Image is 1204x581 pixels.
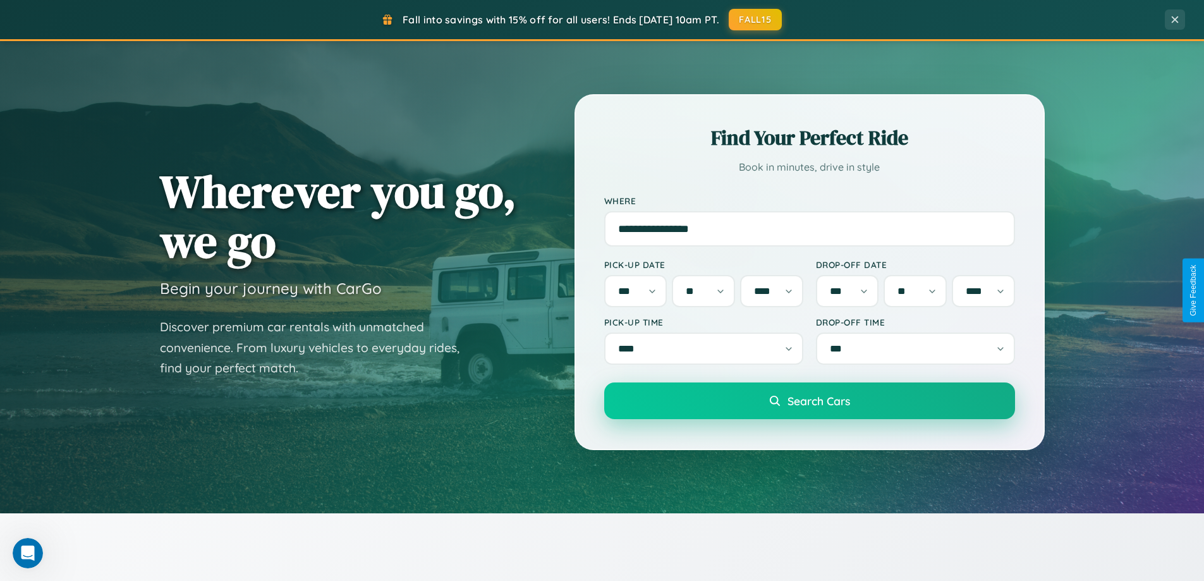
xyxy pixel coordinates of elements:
label: Drop-off Time [816,317,1015,327]
button: Search Cars [604,382,1015,419]
button: FALL15 [729,9,782,30]
p: Book in minutes, drive in style [604,158,1015,176]
label: Pick-up Time [604,317,803,327]
span: Search Cars [787,394,850,408]
label: Pick-up Date [604,259,803,270]
h1: Wherever you go, we go [160,166,516,266]
div: Give Feedback [1189,265,1198,316]
h3: Begin your journey with CarGo [160,279,382,298]
h2: Find Your Perfect Ride [604,124,1015,152]
span: Fall into savings with 15% off for all users! Ends [DATE] 10am PT. [403,13,719,26]
iframe: Intercom live chat [13,538,43,568]
p: Discover premium car rentals with unmatched convenience. From luxury vehicles to everyday rides, ... [160,317,476,379]
label: Where [604,195,1015,206]
label: Drop-off Date [816,259,1015,270]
